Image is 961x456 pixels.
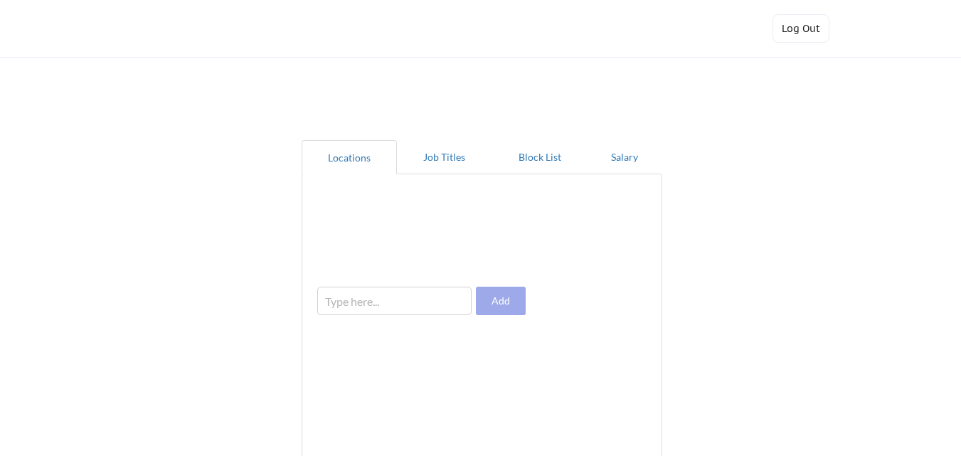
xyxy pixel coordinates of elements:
[317,287,472,315] input: Type here...
[588,140,662,174] button: Salary
[492,140,588,174] button: Block List
[397,140,492,174] button: Job Titles
[476,287,526,315] button: Add
[302,140,397,174] button: Locations
[772,14,829,43] button: Log Out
